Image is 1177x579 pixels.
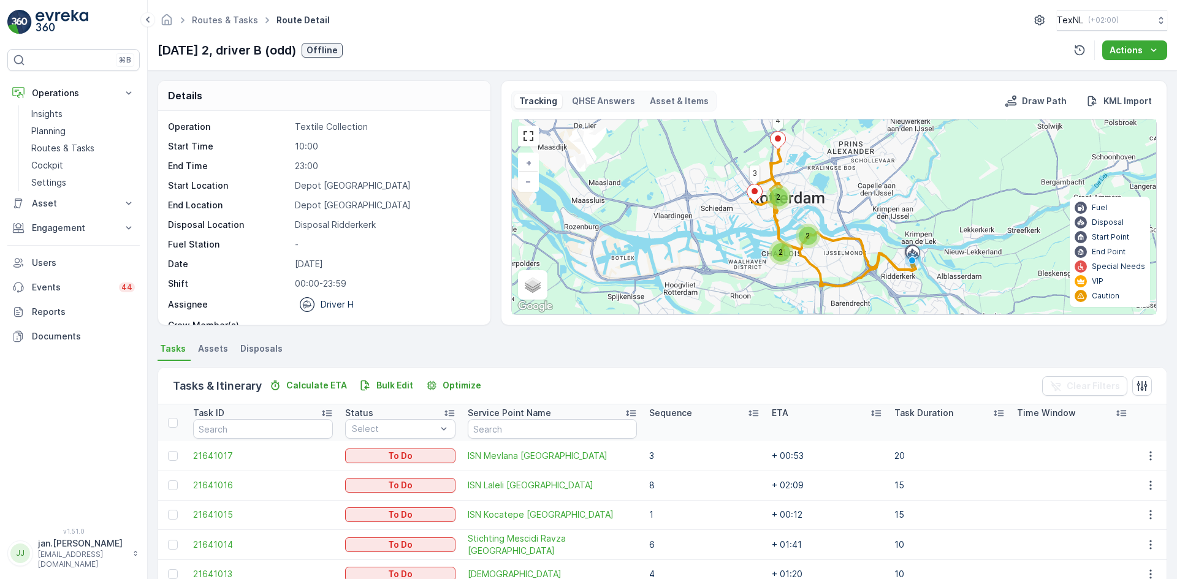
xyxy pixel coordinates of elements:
[468,509,637,521] a: ISN Kocatepe Rotterdam
[1067,380,1120,392] p: Clear Filters
[776,192,780,202] span: 2
[519,172,538,191] a: Zoom Out
[894,407,953,419] p: Task Duration
[352,423,436,435] p: Select
[168,88,202,103] p: Details
[160,18,173,28] a: Homepage
[468,479,637,491] a: ISN Laleli Rotterdam
[295,258,478,270] p: [DATE]
[168,540,178,550] div: Toggle Row Selected
[1057,14,1083,26] p: TexNL
[894,450,1005,462] p: 20
[894,539,1005,551] p: 10
[32,281,112,293] p: Events
[168,278,290,290] p: Shift
[354,378,418,393] button: Bulk Edit
[766,471,888,500] td: + 02:09
[519,95,557,107] p: Tracking
[31,108,63,120] p: Insights
[264,378,352,393] button: Calculate ETA
[766,441,888,471] td: + 00:53
[7,300,140,324] a: Reports
[468,450,637,462] a: ISN Mevlana Rotterdam
[468,450,637,462] span: ISN Mevlana [GEOGRAPHIC_DATA]
[1092,218,1124,227] p: Disposal
[766,500,888,529] td: + 00:12
[572,95,635,107] p: QHSE Answers
[1081,94,1157,108] button: KML Import
[119,55,131,65] p: ⌘B
[198,342,228,355] span: Assets
[302,43,343,58] button: Offline
[193,407,224,419] p: Task ID
[1000,94,1072,108] button: Draw Path
[32,87,115,99] p: Operations
[32,222,115,234] p: Engagement
[388,450,413,462] p: To Do
[168,451,178,461] div: Toggle Row Selected
[1092,232,1129,242] p: Start Point
[193,450,333,462] span: 21641017
[31,159,63,172] p: Cockpit
[388,509,413,521] p: To Do
[1103,95,1152,107] p: KML Import
[192,15,258,25] a: Routes & Tasks
[26,105,140,123] a: Insights
[193,479,333,491] span: 21641016
[468,532,637,557] a: Stichting Mescidi Ravza Rotterdam
[168,199,290,211] p: End Location
[32,257,135,269] p: Users
[345,407,373,419] p: Status
[345,448,455,463] button: To Do
[649,450,760,462] p: 3
[766,185,791,210] div: 2
[31,176,66,189] p: Settings
[468,532,637,557] span: Stichting Mescidi Ravza [GEOGRAPHIC_DATA]
[650,95,709,107] p: Asset & Items
[38,537,126,550] p: jan.[PERSON_NAME]
[779,248,783,257] span: 2
[345,537,455,552] button: To Do
[38,550,126,569] p: [EMAIL_ADDRESS][DOMAIN_NAME]
[7,275,140,300] a: Events44
[240,342,283,355] span: Disposals
[1110,44,1143,56] p: Actions
[7,324,140,349] a: Documents
[274,14,332,26] span: Route Detail
[121,282,132,292] p: 44
[26,157,140,174] a: Cockpit
[321,298,354,311] p: Driver H
[295,121,478,133] p: Textile Collection
[468,419,637,439] input: Search
[295,180,478,192] p: Depot [GEOGRAPHIC_DATA]
[1022,95,1067,107] p: Draw Path
[806,231,810,240] span: 2
[345,478,455,493] button: To Do
[1092,203,1107,213] p: Fuel
[7,81,140,105] button: Operations
[158,41,297,59] p: [DATE] 2, driver B (odd)
[36,10,88,34] img: logo_light-DOdMpM7g.png
[1042,376,1127,396] button: Clear Filters
[519,271,546,298] a: Layers
[168,510,178,520] div: Toggle Row Selected
[193,419,333,439] input: Search
[772,407,788,419] p: ETA
[286,379,347,392] p: Calculate ETA
[193,539,333,551] a: 21641014
[31,142,94,154] p: Routes & Tasks
[193,509,333,521] a: 21641015
[7,10,32,34] img: logo
[526,157,531,168] span: +
[421,378,486,393] button: Optimize
[295,160,478,172] p: 23:00
[515,298,555,314] img: Google
[295,219,478,231] p: Disposal Ridderkerk
[26,140,140,157] a: Routes & Tasks
[168,180,290,192] p: Start Location
[468,479,637,491] span: ISN Laleli [GEOGRAPHIC_DATA]
[525,176,531,186] span: −
[7,216,140,240] button: Engagement
[649,479,760,491] p: 8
